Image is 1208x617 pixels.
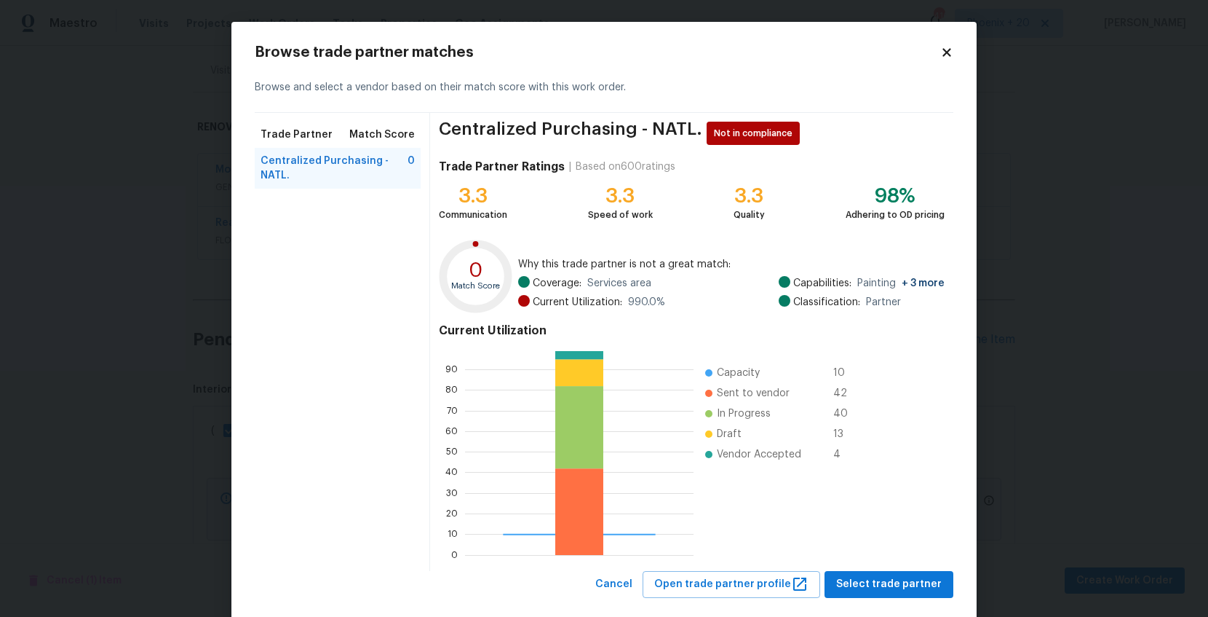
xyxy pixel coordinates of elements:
text: 30 [446,489,458,498]
text: 0 [451,551,458,559]
span: Partner [866,295,901,310]
div: 3.3 [734,189,765,203]
div: 98% [846,189,945,203]
h4: Current Utilization [439,323,945,338]
span: Painting [857,276,945,291]
div: Based on 600 ratings [576,160,675,174]
span: Trade Partner [261,127,333,142]
span: 13 [833,427,857,441]
span: Centralized Purchasing - NATL. [261,154,408,183]
span: Match Score [349,127,415,142]
text: 80 [445,385,458,394]
text: 50 [446,447,458,456]
h4: Trade Partner Ratings [439,160,565,174]
span: 4 [833,447,857,462]
span: Draft [717,427,742,441]
div: Communication [439,208,507,222]
text: Match Score [451,282,500,290]
text: 40 [445,468,458,477]
span: Capacity [717,366,760,380]
h2: Browse trade partner matches [255,45,940,60]
span: Why this trade partner is not a great match: [518,257,945,272]
button: Select trade partner [824,571,953,598]
span: 0 [408,154,415,183]
span: + 3 more [902,278,945,288]
span: Open trade partner profile [654,575,808,594]
span: Select trade partner [836,575,942,594]
span: Services area [587,276,651,291]
div: Browse and select a vendor based on their match score with this work order. [255,63,953,113]
div: Quality [734,208,765,222]
span: Coverage: [533,276,581,291]
div: Adhering to OD pricing [846,208,945,222]
text: 20 [446,509,458,518]
span: Current Utilization: [533,295,622,310]
span: Classification: [793,295,860,310]
span: In Progress [717,406,771,421]
span: Vendor Accepted [717,447,801,462]
div: 3.3 [588,189,653,203]
text: 0 [469,260,483,280]
div: | [565,160,576,174]
span: 40 [833,406,857,421]
text: 70 [447,406,458,415]
span: Capabilities: [793,276,851,291]
div: Speed of work [588,208,653,222]
text: 10 [448,530,458,538]
text: 60 [445,427,458,436]
text: 90 [445,365,458,374]
span: Not in compliance [714,126,798,141]
button: Cancel [589,571,638,598]
span: 990.0 % [628,295,665,310]
span: 42 [833,386,857,401]
div: 3.3 [439,189,507,203]
span: Centralized Purchasing - NATL. [439,122,702,145]
span: 10 [833,366,857,380]
span: Sent to vendor [717,386,790,401]
span: Cancel [595,575,632,594]
button: Open trade partner profile [643,571,820,598]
